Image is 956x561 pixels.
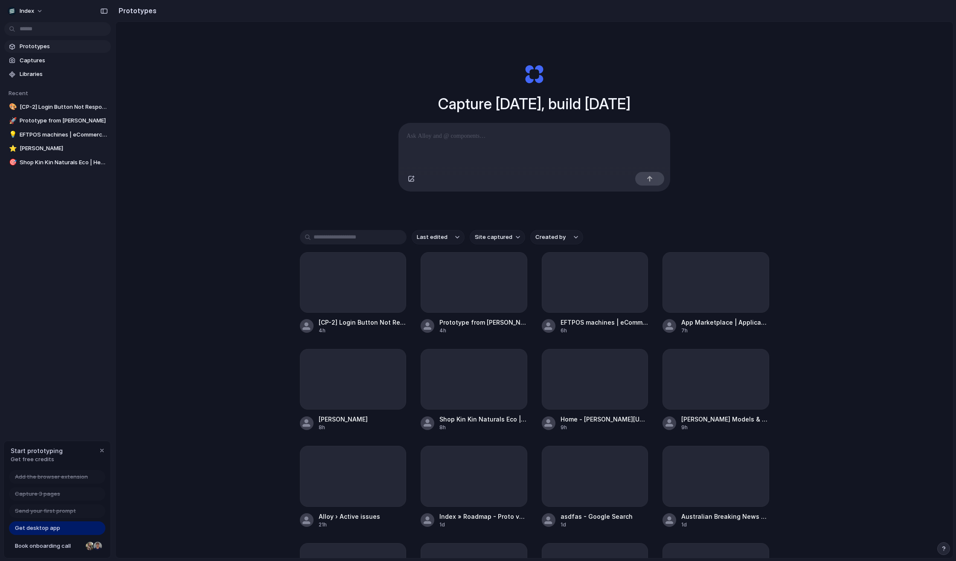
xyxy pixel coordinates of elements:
[542,252,648,334] a: EFTPOS machines | eCommerce | free quote | Tyro6h
[9,116,15,126] div: 🚀
[421,252,527,334] a: Prototype from [PERSON_NAME]4h
[421,446,527,528] a: Index » Roadmap - Proto variant1d
[4,128,111,141] a: 💡EFTPOS machines | eCommerce | free quote | Tyro
[530,230,583,244] button: Created by
[681,512,769,521] div: Australian Breaking News Headlines & World News Online | [DOMAIN_NAME]
[15,490,60,498] span: Capture 3 pages
[681,424,769,431] div: 9h
[15,542,82,550] span: Book onboarding call
[438,93,631,115] h1: Capture [DATE], build [DATE]
[4,101,111,113] a: 🎨[CP-2] Login Button Not Responding on Homepage - Jira
[4,4,47,18] button: Index
[475,233,512,241] span: Site captured
[15,507,76,515] span: Send your first prompt
[20,7,34,15] span: Index
[439,415,527,424] div: Shop Kin Kin Naturals Eco | Healthylife
[8,103,16,111] button: 🎨
[4,156,111,169] a: 🎯Shop Kin Kin Naturals Eco | Healthylife
[20,144,108,153] span: [PERSON_NAME]
[561,424,648,431] div: 9h
[319,415,368,424] div: [PERSON_NAME]
[439,521,527,529] div: 1d
[8,144,16,153] button: ⭐
[681,327,769,334] div: 7h
[20,103,108,111] span: [CP-2] Login Button Not Responding on Homepage - Jira
[561,318,648,327] div: EFTPOS machines | eCommerce | free quote | Tyro
[300,349,407,431] a: [PERSON_NAME]8h
[470,230,525,244] button: Site captured
[20,42,108,51] span: Prototypes
[421,349,527,431] a: Shop Kin Kin Naturals Eco | Healthylife8h
[20,56,108,65] span: Captures
[9,130,15,140] div: 💡
[319,521,380,529] div: 21h
[11,446,63,455] span: Start prototyping
[9,539,105,553] a: Book onboarding call
[4,54,111,67] a: Captures
[9,102,15,112] div: 🎨
[412,230,465,244] button: Last edited
[8,116,16,125] button: 🚀
[20,131,108,139] span: EFTPOS machines | eCommerce | free quote | Tyro
[8,158,16,167] button: 🎯
[417,233,447,241] span: Last edited
[681,415,769,424] div: [PERSON_NAME] Models & Training - [PERSON_NAME][URL]
[439,424,527,431] div: 8h
[561,521,633,529] div: 1d
[20,70,108,78] span: Libraries
[542,349,648,431] a: Home - [PERSON_NAME][URL]9h
[20,116,108,125] span: Prototype from [PERSON_NAME]
[439,512,527,521] div: Index » Roadmap - Proto variant
[663,349,769,431] a: [PERSON_NAME] Models & Training - [PERSON_NAME][URL]9h
[8,131,16,139] button: 💡
[663,446,769,528] a: Australian Breaking News Headlines & World News Online | [DOMAIN_NAME]1d
[681,521,769,529] div: 1d
[115,6,157,16] h2: Prototypes
[663,252,769,334] a: App Marketplace | Applications built on top of Partly Infrastructure7h
[9,157,15,167] div: 🎯
[4,68,111,81] a: Libraries
[561,415,648,424] div: Home - [PERSON_NAME][URL]
[319,424,368,431] div: 8h
[15,524,60,532] span: Get desktop app
[561,512,633,521] div: asdfas - Google Search
[535,233,566,241] span: Created by
[11,455,63,464] span: Get free credits
[20,158,108,167] span: Shop Kin Kin Naturals Eco | Healthylife
[300,252,407,334] a: [CP-2] Login Button Not Responding on Homepage - Jira4h
[4,114,111,127] a: 🚀Prototype from [PERSON_NAME]
[4,142,111,155] a: ⭐[PERSON_NAME]
[85,541,95,551] div: Nicole Kubica
[319,318,407,327] div: [CP-2] Login Button Not Responding on Homepage - Jira
[681,318,769,327] div: App Marketplace | Applications built on top of Partly Infrastructure
[439,318,527,327] div: Prototype from [PERSON_NAME]
[319,512,380,521] div: Alloy › Active issues
[9,144,15,154] div: ⭐
[300,446,407,528] a: Alloy › Active issues21h
[561,327,648,334] div: 6h
[9,521,105,535] a: Get desktop app
[15,473,88,481] span: Add the browser extension
[319,327,407,334] div: 4h
[9,90,28,96] span: Recent
[4,40,111,53] a: Prototypes
[542,446,648,528] a: asdfas - Google Search1d
[93,541,103,551] div: Christian Iacullo
[439,327,527,334] div: 4h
